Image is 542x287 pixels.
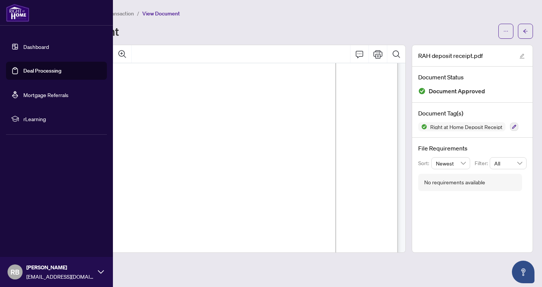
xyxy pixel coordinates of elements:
[418,159,431,167] p: Sort:
[137,9,139,18] li: /
[424,178,485,187] div: No requirements available
[23,91,69,98] a: Mortgage Referrals
[23,43,49,50] a: Dashboard
[427,124,505,129] span: Right at Home Deposit Receipt
[23,115,102,123] span: rLearning
[23,67,61,74] a: Deal Processing
[503,29,509,34] span: ellipsis
[142,10,180,17] span: View Document
[418,109,527,118] h4: Document Tag(s)
[519,53,525,59] span: edit
[418,122,427,131] img: Status Icon
[418,144,527,153] h4: File Requirements
[475,159,490,167] p: Filter:
[26,272,94,281] span: [EMAIL_ADDRESS][DOMAIN_NAME]
[6,4,29,22] img: logo
[436,158,466,169] span: Newest
[418,51,483,60] span: RAH deposit receipt.pdf
[429,86,485,96] span: Document Approved
[512,261,534,283] button: Open asap
[26,263,94,272] span: [PERSON_NAME]
[523,29,528,34] span: arrow-left
[11,267,20,277] span: RB
[94,10,134,17] span: View Transaction
[494,158,522,169] span: All
[418,87,426,95] img: Document Status
[418,73,527,82] h4: Document Status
